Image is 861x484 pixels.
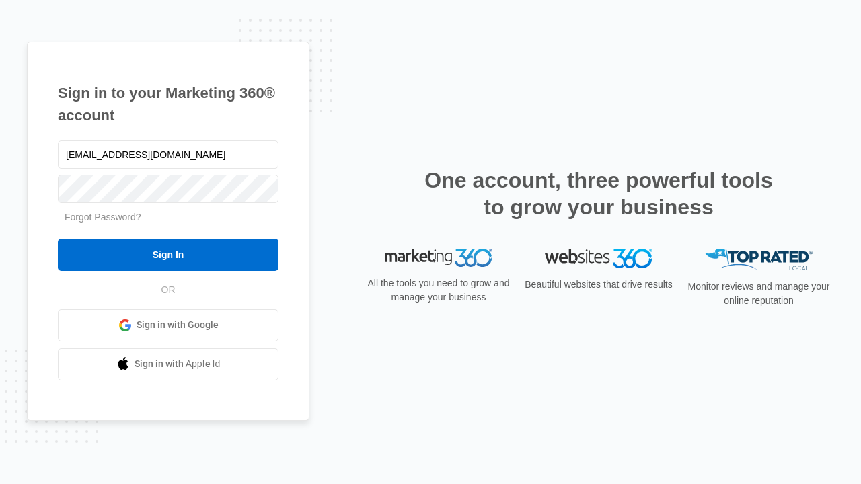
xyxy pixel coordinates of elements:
[545,249,652,268] img: Websites 360
[363,276,514,305] p: All the tools you need to grow and manage your business
[58,140,278,169] input: Email
[58,309,278,341] a: Sign in with Google
[58,239,278,271] input: Sign In
[705,249,813,271] img: Top Rated Local
[58,348,278,380] a: Sign in with Apple Id
[683,280,834,308] p: Monitor reviews and manage your online reputation
[420,167,777,220] h2: One account, three powerful tools to grow your business
[152,283,185,297] span: OR
[137,318,219,332] span: Sign in with Google
[58,82,278,126] h1: Sign in to your Marketing 360® account
[385,249,492,268] img: Marketing 360
[135,357,221,371] span: Sign in with Apple Id
[523,278,674,292] p: Beautiful websites that drive results
[65,212,141,223] a: Forgot Password?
